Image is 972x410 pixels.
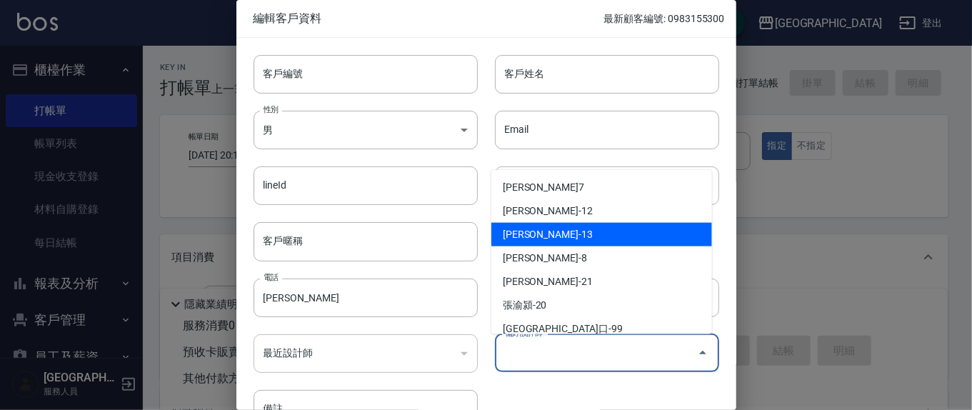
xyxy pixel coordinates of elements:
li: [PERSON_NAME]-13 [491,223,712,246]
li: [PERSON_NAME]7 [491,176,712,199]
li: 張渝潁-20 [491,294,712,317]
div: 男 [254,111,478,149]
label: 偏好設計師 [505,328,542,339]
p: 最新顧客編號: 0983155300 [603,11,724,26]
li: [PERSON_NAME]-12 [491,199,712,223]
label: 性別 [264,104,279,115]
li: [PERSON_NAME]-8 [491,246,712,270]
span: 編輯客戶資料 [254,11,604,26]
li: [PERSON_NAME]-21 [491,270,712,294]
button: Close [691,341,714,364]
label: 電話 [264,272,279,283]
li: [GEOGRAPHIC_DATA]口-99 [491,317,712,341]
